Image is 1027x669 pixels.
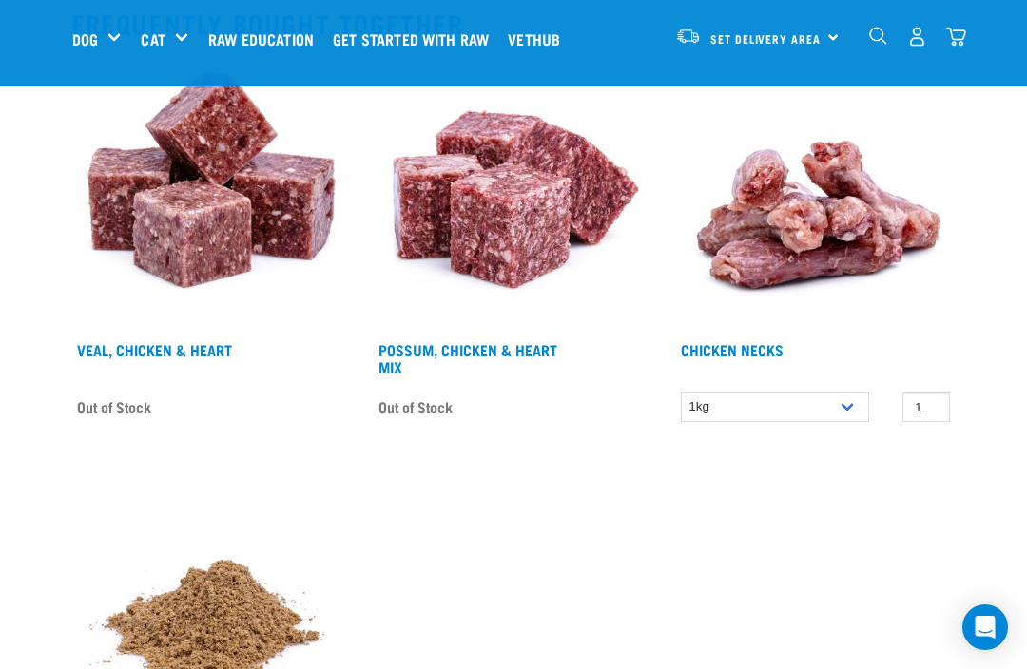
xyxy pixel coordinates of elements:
span: Out of Stock [77,392,151,421]
a: Dog [72,28,98,50]
img: Pile Of Chicken Necks For Pets [676,53,955,332]
img: 1137 Veal Chicken Heart Mix 01 [72,53,351,332]
a: Veal, Chicken & Heart [77,345,232,354]
a: Possum, Chicken & Heart Mix [378,345,557,371]
img: user.png [907,27,927,47]
a: Raw Education [203,1,328,77]
a: Vethub [503,1,574,77]
div: Open Intercom Messenger [962,604,1008,650]
input: 1 [902,392,950,422]
img: home-icon@2x.png [946,27,966,47]
img: Possum Chicken Heart Mix 01 [374,53,652,332]
a: Cat [141,28,165,50]
a: Chicken Necks [681,345,784,354]
span: Out of Stock [378,392,453,421]
span: Set Delivery Area [710,35,821,42]
img: home-icon-1@2x.png [869,27,887,45]
a: Get started with Raw [328,1,503,77]
img: van-moving.png [675,28,701,45]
